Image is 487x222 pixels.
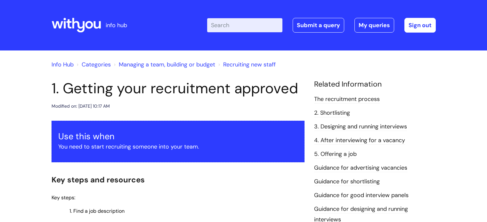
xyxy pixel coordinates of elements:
[52,175,145,185] span: Key steps and resources
[314,136,405,145] a: 4. After interviewing for a vacancy
[314,178,380,186] a: Guidance for shortlisting
[404,18,436,33] a: Sign out
[52,80,304,97] h1: 1. Getting your recruitment approved
[75,59,111,70] li: Solution home
[58,142,298,152] p: You need to start recruiting someone into your team.
[207,18,436,33] div: | -
[82,61,111,68] a: Categories
[314,164,407,172] a: Guidance for advertising vacancies
[293,18,344,33] a: Submit a query
[217,59,276,70] li: Recruiting new staff
[106,20,127,30] p: info hub
[314,109,350,117] a: 2. Shortlisting
[52,194,75,201] span: Key steps:
[223,61,276,68] a: Recruiting new staff
[112,59,215,70] li: Managing a team, building or budget
[354,18,394,33] a: My queries
[314,95,380,103] a: The recruitment process
[119,61,215,68] a: Managing a team, building or budget
[52,61,74,68] a: Info Hub
[314,191,409,200] a: Guidance for good interview panels
[207,18,282,32] input: Search
[314,80,436,89] h4: Related Information
[52,102,110,110] div: Modified on: [DATE] 10:17 AM
[58,131,298,142] h3: Use this when
[73,208,125,214] span: Find a job description
[314,150,357,158] a: 5. Offering a job
[314,123,407,131] a: 3. Designing and running interviews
